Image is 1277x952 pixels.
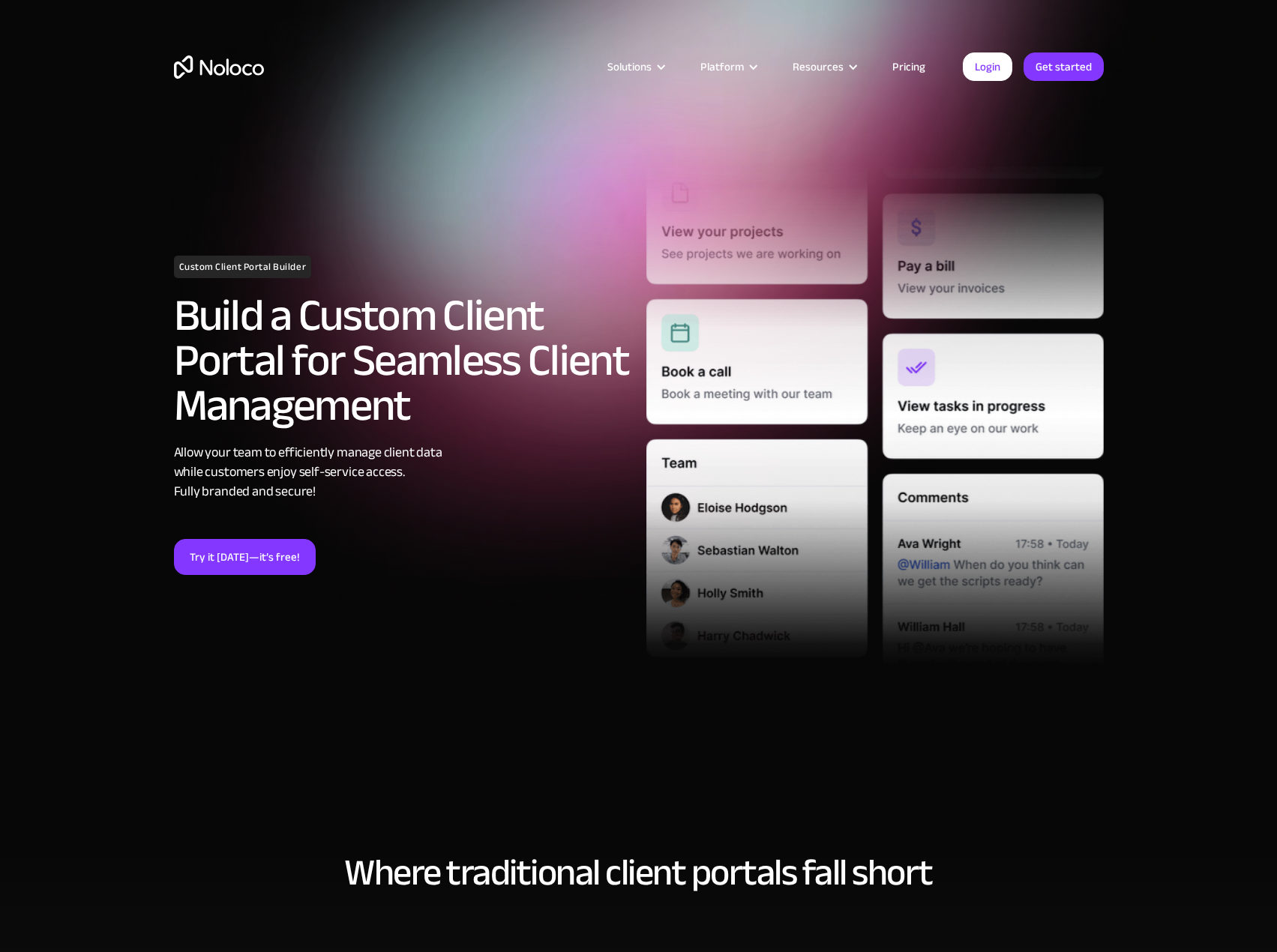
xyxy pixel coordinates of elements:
a: Pricing [874,57,944,76]
a: home [174,55,264,79]
div: Resources [793,57,844,76]
h2: Where traditional client portals fall short [174,852,1104,893]
h1: Custom Client Portal Builder [174,256,312,278]
div: Allow your team to efficiently manage client data while customers enjoy self-service access. Full... [174,443,631,501]
div: Solutions [607,57,652,76]
div: Platform [682,57,774,76]
div: Platform [700,57,744,76]
a: Try it [DATE]—it’s free! [174,539,316,575]
div: Resources [774,57,874,76]
a: Get started [1024,52,1104,81]
a: Login [963,52,1012,81]
h2: Build a Custom Client Portal for Seamless Client Management [174,293,631,428]
div: Solutions [589,57,682,76]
